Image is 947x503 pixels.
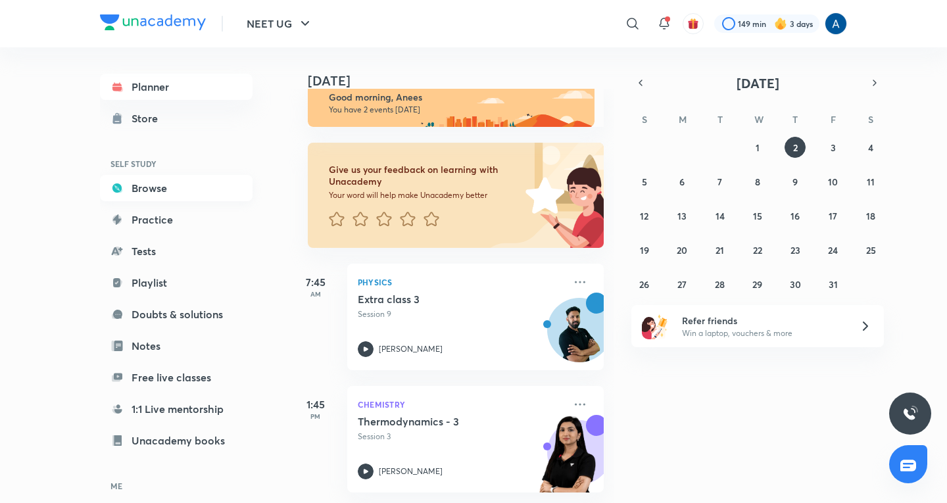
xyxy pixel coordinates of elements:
[100,270,253,296] a: Playlist
[100,206,253,233] a: Practice
[634,274,655,295] button: October 26, 2025
[642,313,668,339] img: referral
[747,274,768,295] button: October 29, 2025
[823,239,844,260] button: October 24, 2025
[710,171,731,192] button: October 7, 2025
[379,466,443,477] p: [PERSON_NAME]
[774,17,787,30] img: streak
[100,153,253,175] h6: SELF STUDY
[289,290,342,298] p: AM
[860,137,881,158] button: October 4, 2025
[634,205,655,226] button: October 12, 2025
[828,176,838,188] abbr: October 10, 2025
[867,176,875,188] abbr: October 11, 2025
[358,431,564,443] p: Session 3
[687,18,699,30] img: avatar
[379,343,443,355] p: [PERSON_NAME]
[100,301,253,327] a: Doubts & solutions
[785,239,806,260] button: October 23, 2025
[785,137,806,158] button: October 2, 2025
[640,244,649,256] abbr: October 19, 2025
[634,239,655,260] button: October 19, 2025
[823,274,844,295] button: October 31, 2025
[100,238,253,264] a: Tests
[831,141,836,154] abbr: October 3, 2025
[790,278,801,291] abbr: October 30, 2025
[100,396,253,422] a: 1:1 Live mentorship
[100,175,253,201] a: Browse
[358,396,564,412] p: Chemistry
[100,364,253,391] a: Free live classes
[640,210,648,222] abbr: October 12, 2025
[642,176,647,188] abbr: October 5, 2025
[823,205,844,226] button: October 17, 2025
[716,210,725,222] abbr: October 14, 2025
[358,415,522,428] h5: Thermodynamics - 3
[831,113,836,126] abbr: Friday
[747,137,768,158] button: October 1, 2025
[737,74,779,92] span: [DATE]
[308,80,595,127] img: morning
[860,205,881,226] button: October 18, 2025
[679,176,685,188] abbr: October 6, 2025
[717,113,723,126] abbr: Tuesday
[481,143,604,248] img: feedback_image
[747,239,768,260] button: October 22, 2025
[239,11,321,37] button: NEET UG
[358,274,564,290] p: Physics
[639,278,649,291] abbr: October 26, 2025
[785,171,806,192] button: October 9, 2025
[100,14,206,34] a: Company Logo
[753,244,762,256] abbr: October 22, 2025
[650,74,865,92] button: [DATE]
[717,176,722,188] abbr: October 7, 2025
[753,210,762,222] abbr: October 15, 2025
[671,205,692,226] button: October 13, 2025
[792,176,798,188] abbr: October 9, 2025
[671,239,692,260] button: October 20, 2025
[329,164,521,187] h6: Give us your feedback on learning with Unacademy
[828,244,838,256] abbr: October 24, 2025
[329,105,583,115] p: You have 2 events [DATE]
[358,308,564,320] p: Session 9
[790,244,800,256] abbr: October 23, 2025
[100,475,253,497] h6: ME
[358,293,522,306] h5: Extra class 3
[710,205,731,226] button: October 14, 2025
[683,13,704,34] button: avatar
[132,110,166,126] div: Store
[289,396,342,412] h5: 1:45
[100,333,253,359] a: Notes
[829,278,838,291] abbr: October 31, 2025
[756,141,760,154] abbr: October 1, 2025
[866,244,876,256] abbr: October 25, 2025
[866,210,875,222] abbr: October 18, 2025
[100,74,253,100] a: Planner
[868,113,873,126] abbr: Saturday
[716,244,724,256] abbr: October 21, 2025
[682,314,844,327] h6: Refer friends
[634,171,655,192] button: October 5, 2025
[677,244,687,256] abbr: October 20, 2025
[671,274,692,295] button: October 27, 2025
[754,113,764,126] abbr: Wednesday
[825,12,847,35] img: Anees Ahmed
[682,327,844,339] p: Win a laptop, vouchers & more
[100,14,206,30] img: Company Logo
[790,210,800,222] abbr: October 16, 2025
[792,113,798,126] abbr: Thursday
[642,113,647,126] abbr: Sunday
[671,171,692,192] button: October 6, 2025
[289,412,342,420] p: PM
[902,406,918,421] img: ttu
[715,278,725,291] abbr: October 28, 2025
[548,305,611,368] img: Avatar
[752,278,762,291] abbr: October 29, 2025
[100,427,253,454] a: Unacademy books
[329,190,521,201] p: Your word will help make Unacademy better
[860,171,881,192] button: October 11, 2025
[793,141,798,154] abbr: October 2, 2025
[710,274,731,295] button: October 28, 2025
[289,274,342,290] h5: 7:45
[308,73,617,89] h4: [DATE]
